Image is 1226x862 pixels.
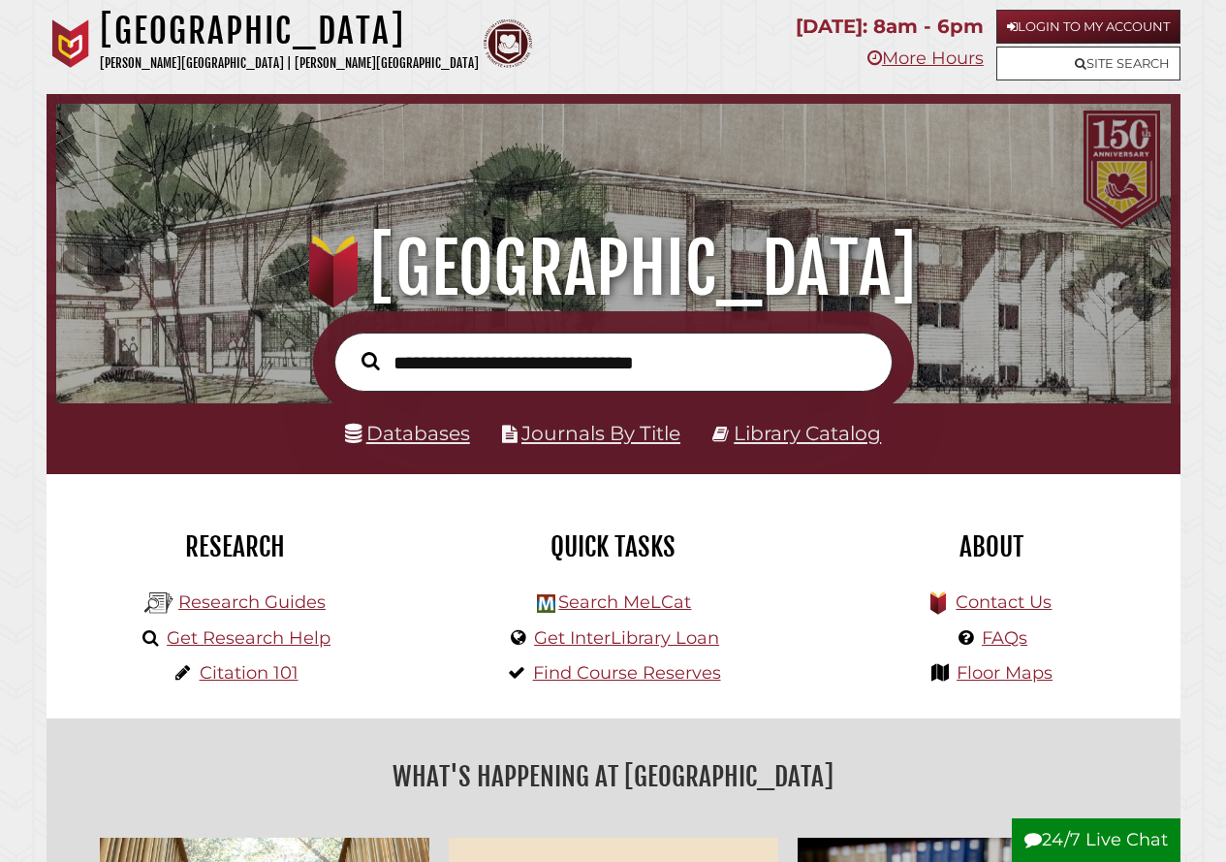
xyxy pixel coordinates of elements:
a: More Hours [867,48,984,69]
img: Hekman Library Logo [144,589,173,618]
p: [PERSON_NAME][GEOGRAPHIC_DATA] | [PERSON_NAME][GEOGRAPHIC_DATA] [100,52,479,75]
a: Site Search [996,47,1180,80]
h2: Research [61,530,410,563]
h1: [GEOGRAPHIC_DATA] [100,10,479,52]
a: Floor Maps [957,662,1053,684]
h2: Quick Tasks [439,530,788,563]
a: Journals By Title [521,421,680,445]
img: Calvin University [47,19,95,68]
a: Search MeLCat [558,591,691,613]
a: Contact Us [956,591,1052,613]
a: Login to My Account [996,10,1180,44]
a: FAQs [982,627,1027,649]
a: Databases [345,421,470,445]
a: Find Course Reserves [533,662,721,684]
h2: About [817,530,1166,563]
img: Calvin Theological Seminary [484,19,532,68]
i: Search [362,351,380,370]
a: Citation 101 [200,662,299,684]
p: [DATE]: 8am - 6pm [796,10,984,44]
a: Get InterLibrary Loan [534,627,719,649]
a: Library Catalog [734,421,881,445]
a: Research Guides [178,591,326,613]
h2: What's Happening at [GEOGRAPHIC_DATA] [61,754,1166,799]
img: Hekman Library Logo [537,594,555,613]
button: Search [352,347,390,375]
a: Get Research Help [167,627,330,649]
h1: [GEOGRAPHIC_DATA] [74,226,1151,311]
